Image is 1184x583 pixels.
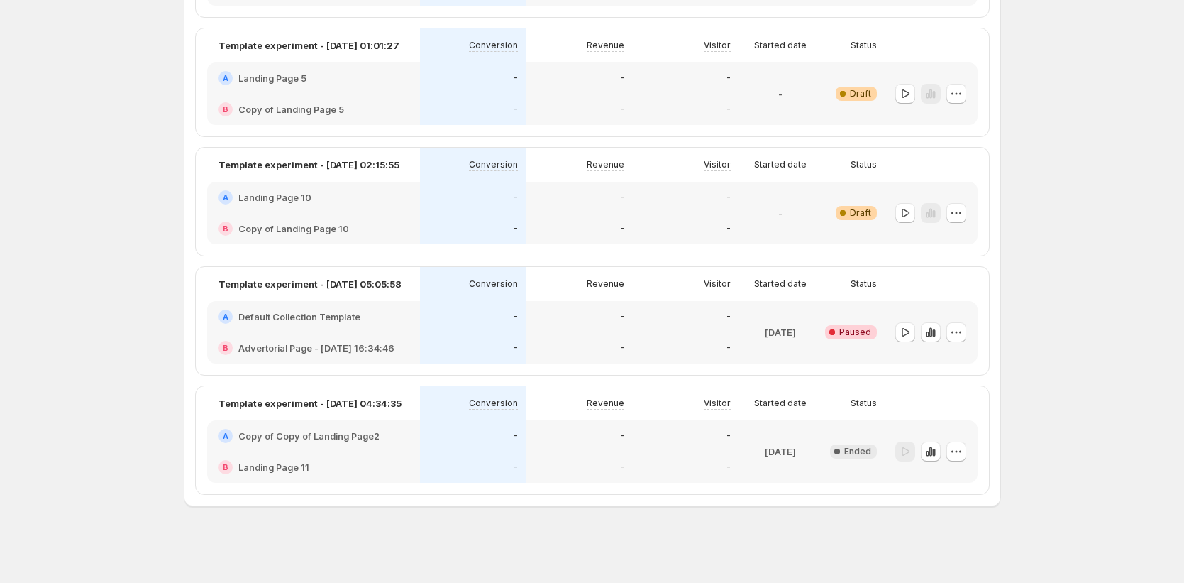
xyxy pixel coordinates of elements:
[223,224,228,233] h2: B
[620,342,624,354] p: -
[587,40,624,51] p: Revenue
[238,429,380,443] h2: Copy of Copy of Landing Page2
[514,311,518,322] p: -
[704,159,731,170] p: Visitor
[850,88,871,99] span: Draft
[223,432,228,440] h2: A
[218,277,402,291] p: Template experiment - [DATE] 05:05:58
[218,396,402,410] p: Template experiment - [DATE] 04:34:35
[218,38,399,53] p: Template experiment - [DATE] 01:01:27
[839,327,871,338] span: Paused
[704,40,731,51] p: Visitor
[587,159,624,170] p: Revenue
[238,310,360,324] h2: Default Collection Template
[514,462,518,473] p: -
[238,341,394,355] h2: Advertorial Page - [DATE] 16:34:46
[223,193,228,202] h2: A
[620,462,624,473] p: -
[514,430,518,442] p: -
[223,344,228,352] h2: B
[620,223,624,234] p: -
[620,192,624,203] p: -
[469,278,518,290] p: Conversion
[850,207,871,219] span: Draft
[754,40,807,51] p: Started date
[223,312,228,321] h2: A
[851,278,877,290] p: Status
[238,460,309,474] h2: Landing Page 11
[514,72,518,84] p: -
[778,87,782,101] p: -
[514,104,518,115] p: -
[726,104,731,115] p: -
[726,192,731,203] p: -
[469,159,518,170] p: Conversion
[765,445,796,459] p: [DATE]
[223,74,228,82] h2: A
[238,102,344,116] h2: Copy of Landing Page 5
[620,311,624,322] p: -
[218,158,399,172] p: Template experiment - [DATE] 02:15:55
[704,398,731,409] p: Visitor
[514,223,518,234] p: -
[851,398,877,409] p: Status
[726,342,731,354] p: -
[620,104,624,115] p: -
[765,325,796,339] p: [DATE]
[754,398,807,409] p: Started date
[238,190,311,205] h2: Landing Page 10
[514,192,518,203] p: -
[620,72,624,84] p: -
[726,311,731,322] p: -
[704,278,731,290] p: Visitor
[726,223,731,234] p: -
[778,206,782,220] p: -
[223,463,228,472] h2: B
[587,278,624,290] p: Revenue
[754,159,807,170] p: Started date
[726,430,731,442] p: -
[726,462,731,473] p: -
[469,40,518,51] p: Conversion
[620,430,624,442] p: -
[514,342,518,354] p: -
[238,222,349,236] h2: Copy of Landing Page 10
[754,278,807,290] p: Started date
[587,398,624,409] p: Revenue
[726,72,731,84] p: -
[844,446,871,457] span: Ended
[851,40,877,51] p: Status
[469,398,518,409] p: Conversion
[238,71,306,85] h2: Landing Page 5
[851,159,877,170] p: Status
[223,105,228,114] h2: B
